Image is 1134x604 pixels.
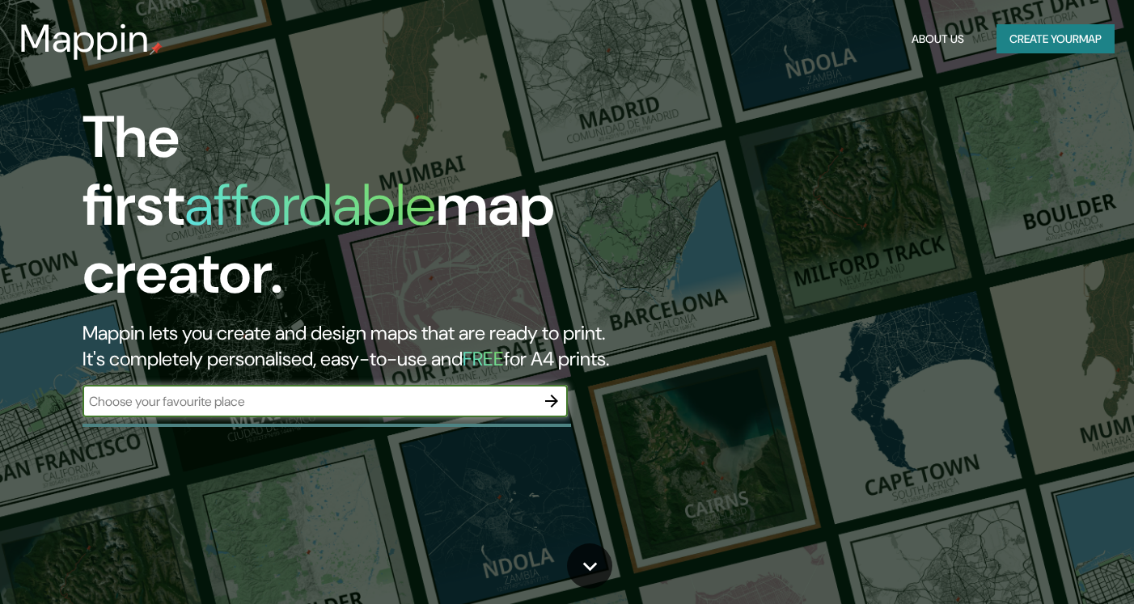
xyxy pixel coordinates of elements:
input: Choose your favourite place [83,392,535,411]
img: mappin-pin [150,42,163,55]
h2: Mappin lets you create and design maps that are ready to print. It's completely personalised, eas... [83,320,650,372]
h1: affordable [184,167,436,243]
button: About Us [905,24,971,54]
h5: FREE [463,346,504,371]
h1: The first map creator. [83,103,650,320]
button: Create yourmap [996,24,1115,54]
h3: Mappin [19,16,150,61]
